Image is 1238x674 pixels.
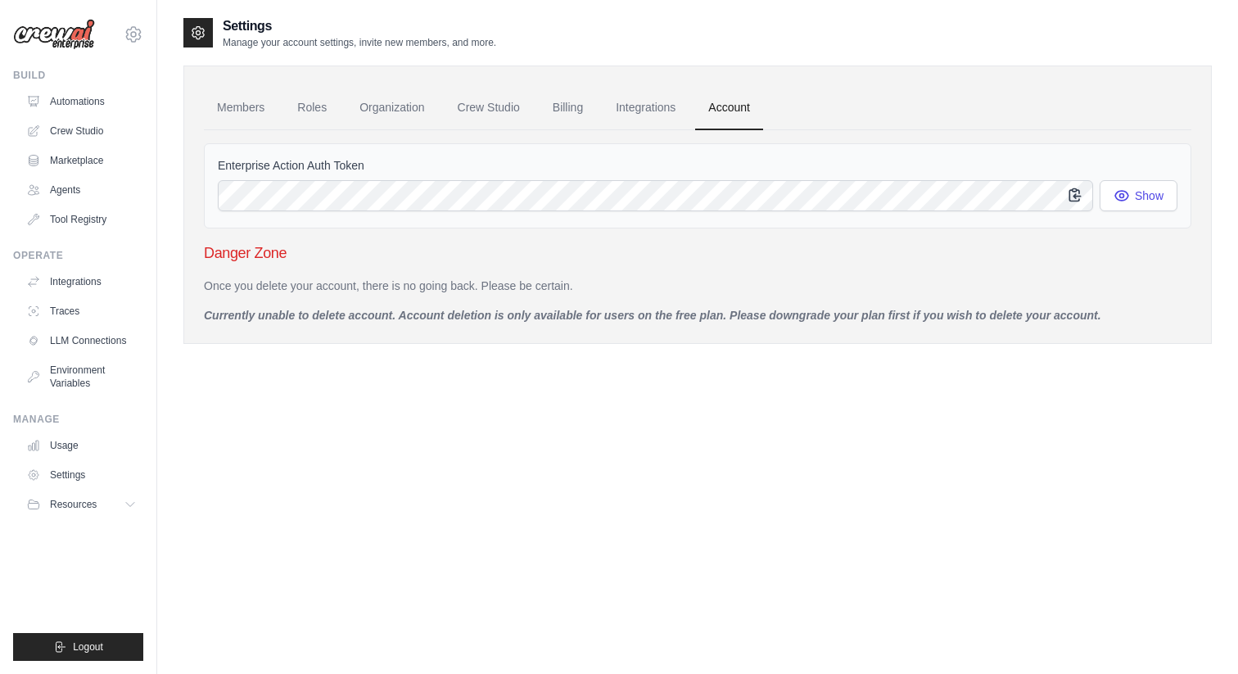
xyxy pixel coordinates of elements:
a: Agents [20,177,143,203]
a: Tool Registry [20,206,143,233]
div: Manage [13,413,143,426]
span: Logout [73,640,103,654]
a: Organization [346,86,437,130]
a: Settings [20,462,143,488]
a: Billing [540,86,596,130]
label: Enterprise Action Auth Token [218,157,1177,174]
p: Once you delete your account, there is no going back. Please be certain. [204,278,1191,294]
a: LLM Connections [20,328,143,354]
a: Marketplace [20,147,143,174]
a: Automations [20,88,143,115]
a: Roles [284,86,340,130]
div: Build [13,69,143,82]
a: Members [204,86,278,130]
a: Integrations [603,86,689,130]
a: Crew Studio [20,118,143,144]
a: Traces [20,298,143,324]
h3: Danger Zone [204,242,1191,265]
button: Logout [13,633,143,661]
button: Show [1100,180,1177,211]
span: Resources [50,498,97,511]
a: Usage [20,432,143,459]
div: Operate [13,249,143,262]
h2: Settings [223,16,496,36]
p: Manage your account settings, invite new members, and more. [223,36,496,49]
p: Currently unable to delete account. Account deletion is only available for users on the free plan... [204,307,1191,323]
img: Logo [13,19,95,50]
a: Crew Studio [445,86,533,130]
button: Resources [20,491,143,518]
a: Account [695,86,763,130]
a: Integrations [20,269,143,295]
a: Environment Variables [20,357,143,396]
